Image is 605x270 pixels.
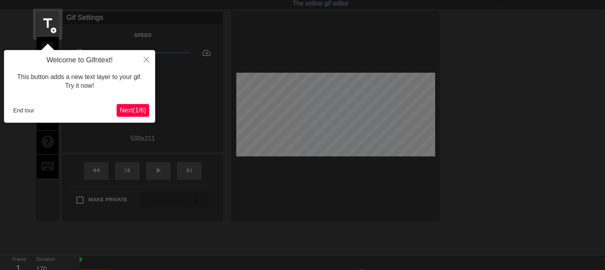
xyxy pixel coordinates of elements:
[117,104,149,117] button: Next
[120,107,146,114] span: Next ( 1 / 6 )
[10,56,149,65] h4: Welcome to Gifntext!
[10,104,37,116] button: End tour
[10,65,149,98] div: This button adds a new text layer to your gif. Try it now!
[138,50,155,68] button: Close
